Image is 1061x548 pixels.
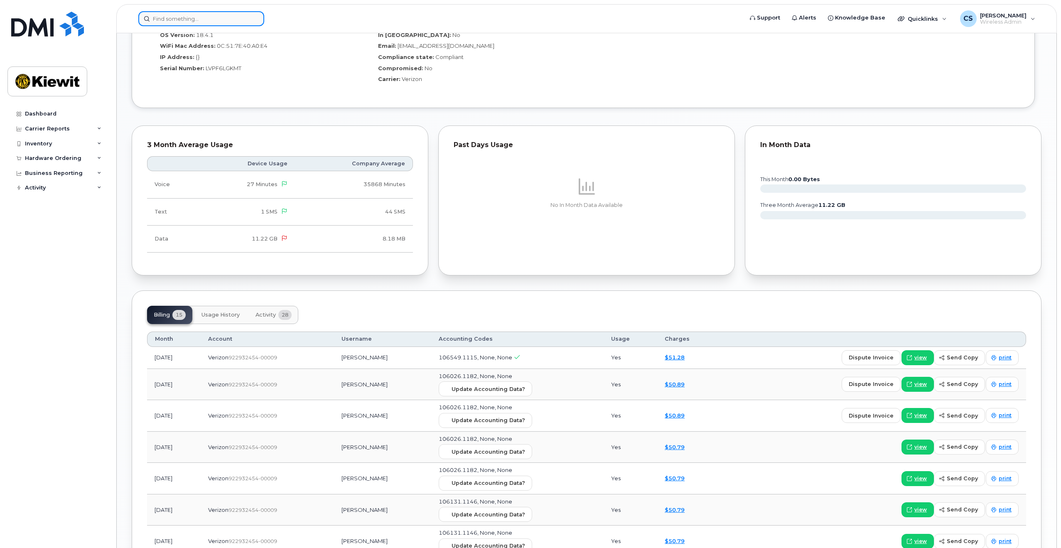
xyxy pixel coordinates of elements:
[201,332,334,346] th: Account
[435,54,464,60] span: Compliant
[295,156,413,171] th: Company Average
[147,347,201,369] td: [DATE]
[665,538,685,544] a: $50.79
[439,444,532,459] button: Update Accounting Data?
[334,332,431,346] th: Username
[842,408,901,423] button: dispute invoice
[744,10,786,26] a: Support
[439,404,512,410] span: 106026.1182, None, None
[196,54,200,60] span: {}
[452,32,460,38] span: No
[947,537,978,545] span: send copy
[252,236,278,242] span: 11.22 GB
[147,226,199,253] td: Data
[914,506,927,514] span: view
[208,538,228,544] span: Verizon
[147,463,201,494] td: [DATE]
[334,463,431,494] td: [PERSON_NAME]
[452,385,525,393] span: Update Accounting Data?
[665,412,685,419] a: $50.89
[849,380,894,388] span: dispute invoice
[147,432,201,463] td: [DATE]
[657,332,721,346] th: Charges
[842,377,901,392] button: dispute invoice
[788,176,820,182] tspan: 0.00 Bytes
[849,354,894,361] span: dispute invoice
[295,199,413,226] td: 44 SMS
[147,141,413,149] div: 3 Month Average Usage
[999,538,1012,545] span: print
[454,202,720,209] p: No In Month Data Available
[849,412,894,420] span: dispute invoice
[452,511,525,519] span: Update Accounting Data?
[425,65,432,71] span: No
[247,181,278,187] span: 27 Minutes
[757,14,780,22] span: Support
[665,475,685,482] a: $50.79
[378,64,423,72] label: Compromised:
[818,202,845,208] tspan: 11.22 GB
[201,312,240,318] span: Usage History
[604,463,657,494] td: Yes
[452,416,525,424] span: Update Accounting Data?
[452,479,525,487] span: Update Accounting Data?
[665,354,685,361] a: $51.28
[334,369,431,401] td: [PERSON_NAME]
[402,76,422,82] span: Verizon
[786,10,822,26] a: Alerts
[160,31,195,39] label: OS Version:
[431,332,604,346] th: Accounting Codes
[439,413,532,428] button: Update Accounting Data?
[138,11,264,26] input: Find something...
[439,529,512,536] span: 106131.1146, None, None
[147,494,201,526] td: [DATE]
[452,448,525,456] span: Update Accounting Data?
[604,347,657,369] td: Yes
[334,432,431,463] td: [PERSON_NAME]
[892,10,953,27] div: Quicklinks
[378,42,396,50] label: Email:
[147,369,201,401] td: [DATE]
[665,444,685,450] a: $50.79
[160,64,204,72] label: Serial Number:
[980,19,1027,25] span: Wireless Admin
[947,506,978,514] span: send copy
[604,432,657,463] td: Yes
[147,199,199,226] td: Text
[604,400,657,432] td: Yes
[665,506,685,513] a: $50.79
[439,354,512,361] span: 106549.1115, None, None
[295,226,413,253] td: 8.18 MB
[261,209,278,215] span: 1 SMS
[454,141,720,149] div: Past Days Usage
[439,498,512,505] span: 106131.1146, None, None
[228,538,277,544] span: 922932454-00009
[255,312,276,318] span: Activity
[206,65,241,71] span: LVPF6LGKMT
[901,502,934,517] a: view
[835,14,885,22] span: Knowledge Base
[439,467,512,473] span: 106026.1182, None, None
[217,42,268,49] span: 0C:51:7E:40:A0:E4
[160,42,216,50] label: WiFi Mac Address:
[208,381,228,388] span: Verizon
[208,412,228,419] span: Verizon
[334,494,431,526] td: [PERSON_NAME]
[208,475,228,482] span: Verizon
[878,212,1055,508] iframe: Messenger
[954,10,1041,27] div: Christopher Sajous
[278,310,292,320] span: 28
[760,176,820,182] text: this month
[963,14,973,24] span: CS
[228,413,277,419] span: 922932454-00009
[295,171,413,198] td: 35868 Minutes
[334,347,431,369] td: [PERSON_NAME]
[934,502,985,517] button: send copy
[228,354,277,361] span: 922932454-00009
[980,12,1027,19] span: [PERSON_NAME]
[604,332,657,346] th: Usage
[760,141,1026,149] div: In Month Data
[760,202,845,208] text: three month average
[665,381,685,388] a: $50.89
[199,156,295,171] th: Device Usage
